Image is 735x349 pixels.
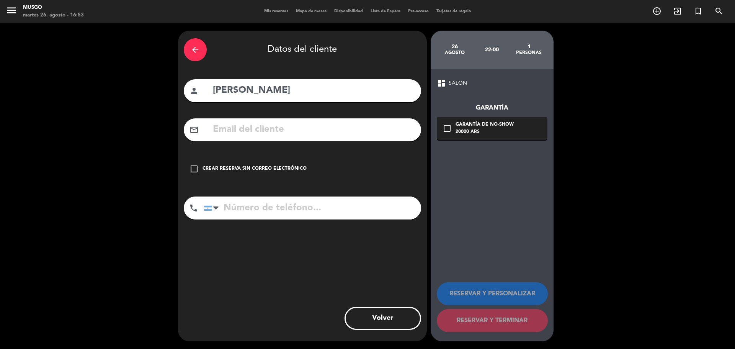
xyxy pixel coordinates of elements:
div: Crear reserva sin correo electrónico [203,165,307,173]
div: agosto [436,50,474,56]
span: Pre-acceso [404,9,433,13]
div: Garantía de no-show [456,121,514,129]
div: 22:00 [473,36,510,63]
input: Número de teléfono... [204,197,421,220]
span: dashboard [437,79,446,88]
button: Volver [345,307,421,330]
i: check_box_outline_blank [443,124,452,133]
input: Email del cliente [212,122,415,138]
i: phone [189,203,198,213]
div: 20000 ARS [456,128,514,136]
div: Argentina: +54 [204,197,222,219]
i: menu [6,5,17,16]
i: turned_in_not [694,7,703,16]
span: Mapa de mesas [292,9,330,13]
i: mail_outline [189,125,199,134]
input: Nombre del cliente [212,83,415,98]
div: Garantía [437,103,547,113]
i: exit_to_app [673,7,682,16]
div: 1 [510,44,547,50]
span: Mis reservas [260,9,292,13]
div: 26 [436,44,474,50]
span: Lista de Espera [367,9,404,13]
span: Tarjetas de regalo [433,9,475,13]
i: search [714,7,724,16]
i: arrow_back [191,45,200,54]
div: martes 26. agosto - 16:53 [23,11,84,19]
i: person [189,86,199,95]
div: Datos del cliente [184,36,421,63]
i: check_box_outline_blank [189,164,199,174]
button: RESERVAR Y TERMINAR [437,309,548,332]
i: add_circle_outline [652,7,661,16]
button: RESERVAR Y PERSONALIZAR [437,282,548,305]
div: Musgo [23,4,84,11]
button: menu [6,5,17,19]
div: personas [510,50,547,56]
span: Disponibilidad [330,9,367,13]
span: SALON [449,79,467,88]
